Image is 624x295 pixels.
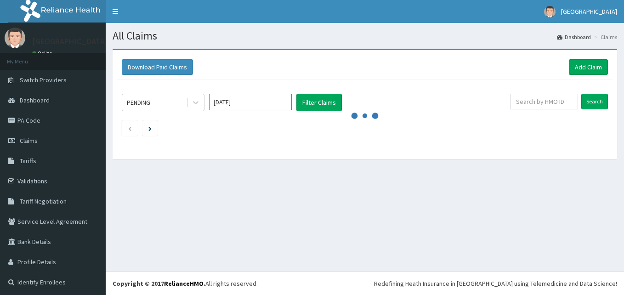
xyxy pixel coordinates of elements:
p: [GEOGRAPHIC_DATA] [32,37,108,45]
span: Dashboard [20,96,50,104]
span: Tariff Negotiation [20,197,67,205]
div: PENDING [127,98,150,107]
li: Claims [592,33,617,41]
a: Dashboard [557,33,591,41]
a: RelianceHMO [164,279,204,288]
span: Claims [20,136,38,145]
span: [GEOGRAPHIC_DATA] [561,7,617,16]
strong: Copyright © 2017 . [113,279,205,288]
a: Online [32,50,54,57]
svg: audio-loading [351,102,379,130]
img: User Image [544,6,556,17]
a: Next page [148,124,152,132]
input: Select Month and Year [209,94,292,110]
h1: All Claims [113,30,617,42]
footer: All rights reserved. [106,272,624,295]
a: Previous page [128,124,132,132]
input: Search by HMO ID [510,94,578,109]
a: Add Claim [569,59,608,75]
span: Tariffs [20,157,36,165]
button: Download Paid Claims [122,59,193,75]
input: Search [581,94,608,109]
span: Switch Providers [20,76,67,84]
img: User Image [5,28,25,48]
button: Filter Claims [296,94,342,111]
div: Redefining Heath Insurance in [GEOGRAPHIC_DATA] using Telemedicine and Data Science! [374,279,617,288]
